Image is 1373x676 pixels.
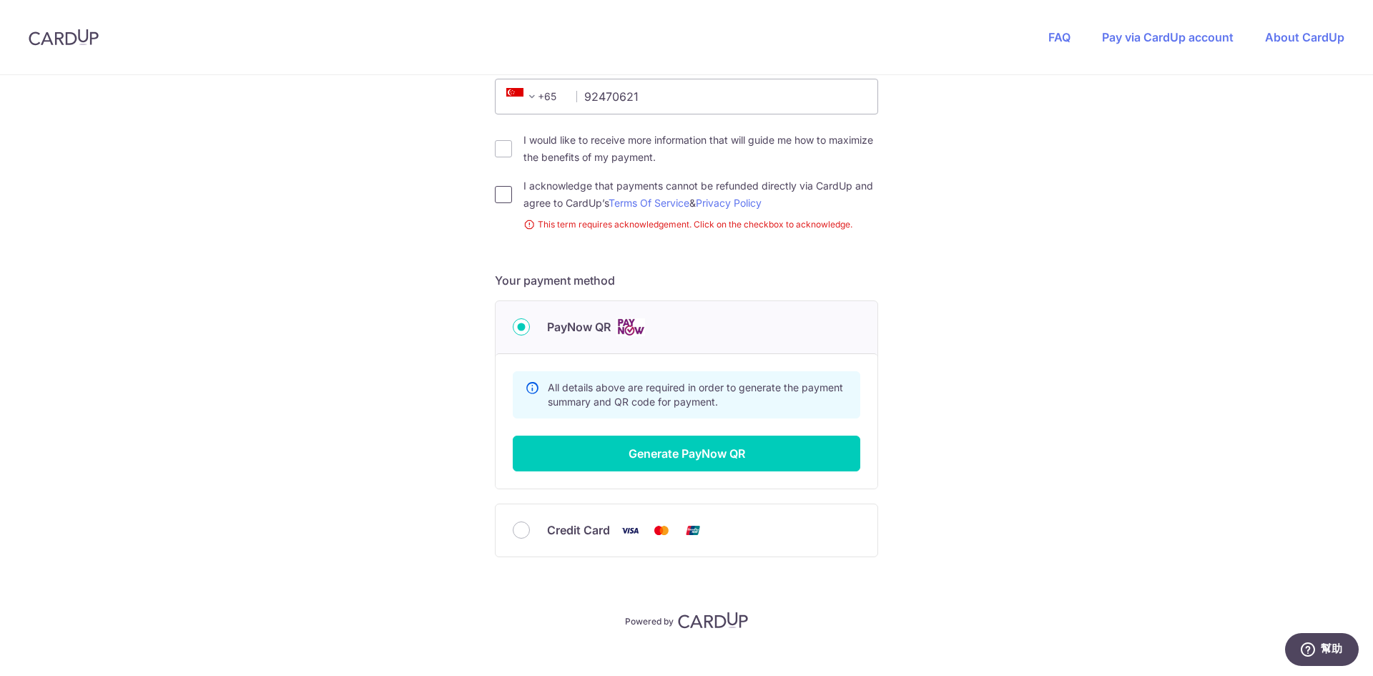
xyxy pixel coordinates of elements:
p: Powered by [625,613,674,627]
span: +65 [506,88,541,105]
img: Mastercard [647,521,676,539]
small: This term requires acknowledgement. Click on the checkbox to acknowledge. [523,217,878,232]
iframe: 開啟您可用於找到更多資訊的 Widget [1284,633,1359,669]
img: Visa [616,521,644,539]
span: All details above are required in order to generate the payment summary and QR code for payment. [548,381,843,408]
h5: Your payment method [495,272,878,289]
div: PayNow QR Cards logo [513,318,860,336]
div: Credit Card Visa Mastercard Union Pay [513,521,860,539]
label: I would like to receive more information that will guide me how to maximize the benefits of my pa... [523,132,878,166]
a: Terms Of Service [609,197,689,209]
span: PayNow QR [547,318,611,335]
button: Generate PayNow QR [513,436,860,471]
img: CardUp [678,612,748,629]
a: About CardUp [1265,30,1344,44]
a: FAQ [1048,30,1071,44]
img: Cards logo [616,318,645,336]
span: +65 [502,88,566,105]
span: Credit Card [547,521,610,539]
label: I acknowledge that payments cannot be refunded directly via CardUp and agree to CardUp’s & [523,177,878,212]
a: Privacy Policy [696,197,762,209]
img: Union Pay [679,521,707,539]
a: Pay via CardUp account [1102,30,1234,44]
img: CardUp [29,29,99,46]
